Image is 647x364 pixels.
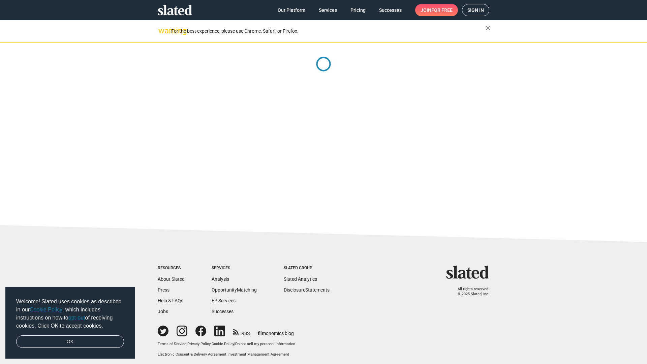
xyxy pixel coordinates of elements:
[158,342,186,346] a: Terms of Service
[233,326,250,337] a: RSS
[379,4,402,16] span: Successes
[467,4,484,16] span: Sign in
[451,287,489,297] p: All rights reserved. © 2025 Slated, Inc.
[158,287,170,293] a: Press
[272,4,311,16] a: Our Platform
[158,298,183,303] a: Help & FAQs
[158,27,166,35] mat-icon: warning
[284,266,330,271] div: Slated Group
[30,307,62,312] a: Cookie Policy
[319,4,337,16] span: Services
[258,331,266,336] span: film
[284,287,330,293] a: DisclosureStatements
[374,4,407,16] a: Successes
[158,266,185,271] div: Resources
[212,287,257,293] a: OpportunityMatching
[234,342,235,346] span: |
[350,4,366,16] span: Pricing
[158,276,185,282] a: About Slated
[415,4,458,16] a: Joinfor free
[278,4,305,16] span: Our Platform
[187,342,211,346] a: Privacy Policy
[158,309,168,314] a: Jobs
[5,287,135,359] div: cookieconsent
[227,352,289,357] a: Investment Management Agreement
[16,335,124,348] a: dismiss cookie message
[212,276,229,282] a: Analysis
[462,4,489,16] a: Sign in
[421,4,453,16] span: Join
[226,352,227,357] span: |
[313,4,342,16] a: Services
[345,4,371,16] a: Pricing
[284,276,317,282] a: Slated Analytics
[212,309,234,314] a: Successes
[212,342,234,346] a: Cookie Policy
[484,24,492,32] mat-icon: close
[211,342,212,346] span: |
[68,315,85,321] a: opt-out
[235,342,295,347] button: Do not sell my personal information
[16,298,124,330] span: Welcome! Slated uses cookies as described in our , which includes instructions on how to of recei...
[212,298,236,303] a: EP Services
[212,266,257,271] div: Services
[186,342,187,346] span: |
[171,27,485,36] div: For the best experience, please use Chrome, Safari, or Firefox.
[431,4,453,16] span: for free
[158,352,226,357] a: Electronic Consent & Delivery Agreement
[258,325,294,337] a: filmonomics blog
